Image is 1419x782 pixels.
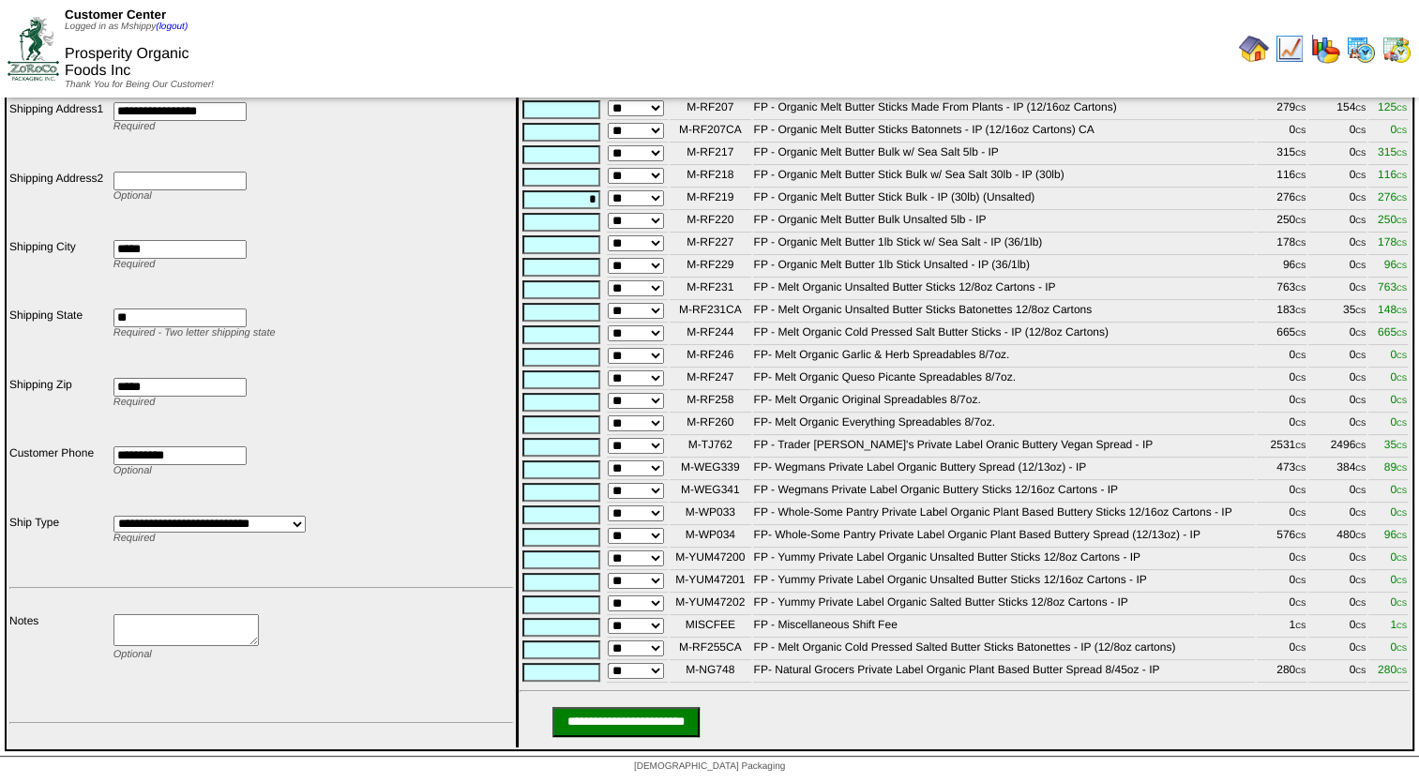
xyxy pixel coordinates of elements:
td: M-YUM47201 [670,572,750,593]
span: CS [1396,599,1407,608]
td: FP- Whole-Some Pantry Private Label Organic Plant Based Buttery Spread (12/13oz) - IP [753,527,1256,548]
span: 0 [1390,415,1407,429]
td: 0 [1257,369,1306,390]
td: FP - Whole-Some Pantry Private Label Organic Plant Based Buttery Sticks 12/16oz Cartons - IP [753,504,1256,525]
td: 0 [1257,414,1306,435]
td: M-WP034 [670,527,750,548]
span: CS [1355,127,1366,135]
td: FP - Trader [PERSON_NAME]'s Private Label Oranic Buttery Vegan Spread - IP [753,437,1256,458]
td: 0 [1308,482,1366,503]
span: CS [1295,532,1306,540]
td: FP - Organic Melt Butter Sticks Made From Plants - IP (12/16oz Cartons) [753,99,1256,120]
span: CS [1295,239,1306,248]
span: CS [1295,352,1306,360]
td: 0 [1308,594,1366,615]
span: CS [1295,374,1306,383]
span: Optional [113,649,152,660]
span: CS [1396,419,1407,428]
span: CS [1396,194,1407,203]
td: 0 [1257,549,1306,570]
td: FP - Wegmans Private Label Organic Buttery Sticks 12/16oz Cartons - IP [753,482,1256,503]
span: Required [113,397,156,408]
span: 96 [1384,528,1407,541]
span: 0 [1390,505,1407,519]
td: M-RF258 [670,392,750,413]
span: CS [1355,509,1366,518]
td: M-RF231 [670,279,750,300]
span: CS [1355,172,1366,180]
td: 0 [1257,504,1306,525]
td: FP - Melt Organic Cold Pressed Salt Butter Sticks - IP (12/8oz Cartons) [753,324,1256,345]
span: CS [1355,532,1366,540]
span: CS [1396,217,1407,225]
td: 0 [1308,392,1366,413]
span: Required [113,121,156,132]
span: CS [1295,127,1306,135]
td: M-RF217 [670,144,750,165]
span: CS [1396,464,1407,473]
span: CS [1295,217,1306,225]
td: 276 [1257,189,1306,210]
td: FP - Miscellaneous Shift Fee [753,617,1256,638]
span: CS [1396,374,1407,383]
span: CS [1295,104,1306,113]
td: 116 [1257,167,1306,188]
span: CS [1295,307,1306,315]
td: 0 [1308,212,1366,233]
span: 0 [1390,483,1407,496]
span: 116 [1378,168,1407,181]
td: 763 [1257,279,1306,300]
td: M-NG748 [670,662,750,683]
span: CS [1295,577,1306,585]
span: Thank You for Being Our Customer! [65,80,214,90]
td: Shipping State [8,308,111,374]
span: Required - Two letter shipping state [113,327,276,338]
span: CS [1396,622,1407,630]
span: CS [1355,667,1366,675]
td: M-RF244 [670,324,750,345]
span: 665 [1378,325,1407,338]
span: 0 [1390,573,1407,586]
td: 0 [1257,482,1306,503]
td: 0 [1308,347,1366,368]
td: 178 [1257,234,1306,255]
td: 0 [1257,572,1306,593]
td: 480 [1308,527,1366,548]
span: CS [1295,442,1306,450]
span: 763 [1378,280,1407,293]
img: calendarinout.gif [1381,34,1411,64]
td: FP - Organic Melt Butter Stick Bulk w/ Sea Salt 30lb - IP (30lb) [753,167,1256,188]
td: 576 [1257,527,1306,548]
td: M-TJ762 [670,437,750,458]
td: M-RF220 [670,212,750,233]
span: CS [1396,442,1407,450]
span: CS [1355,419,1366,428]
td: 0 [1257,122,1306,143]
td: FP - Organic Melt Butter Bulk Unsalted 5lb - IP [753,212,1256,233]
td: 250 [1257,212,1306,233]
span: CS [1295,644,1306,653]
span: CS [1355,397,1366,405]
span: CS [1355,307,1366,315]
td: 154 [1308,99,1366,120]
td: 0 [1308,662,1366,683]
span: 96 [1384,258,1407,271]
span: Prosperity Organic Foods Inc [65,46,189,79]
td: 0 [1308,324,1366,345]
td: FP - Organic Melt Butter Stick Bulk - IP (30lb) (Unsalted) [753,189,1256,210]
td: FP - Melt Organic Cold Pressed Salted Butter Sticks Batonettes - IP (12/8oz cartons) [753,639,1256,660]
span: [DEMOGRAPHIC_DATA] Packaging [634,761,785,772]
span: CS [1396,149,1407,158]
td: FP- Natural Grocers Private Label Organic Plant Based Butter Spread 8/45oz - IP [753,662,1256,683]
span: CS [1295,464,1306,473]
td: M-RF227 [670,234,750,255]
td: M-RF218 [670,167,750,188]
td: 0 [1308,144,1366,165]
img: line_graph.gif [1275,34,1305,64]
span: CS [1295,262,1306,270]
td: M-RF229 [670,257,750,278]
td: Shipping City [8,239,111,306]
span: CS [1396,172,1407,180]
td: FP - Organic Melt Butter 1lb Stick Unsalted - IP (36/1lb) [753,257,1256,278]
td: 473 [1257,459,1306,480]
